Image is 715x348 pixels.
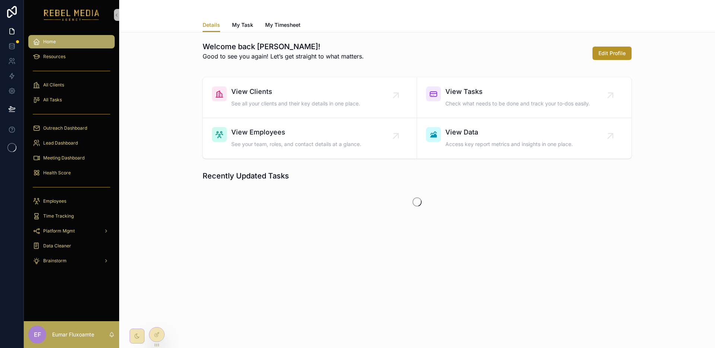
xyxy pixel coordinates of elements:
span: Access key report metrics and insights in one place. [445,140,573,148]
span: All Tasks [43,97,62,103]
a: Data Cleaner [28,239,115,253]
a: Brainstorm [28,254,115,268]
span: Home [43,39,56,45]
p: Eumar Fluxoamte [52,331,94,338]
span: See all your clients and their key details in one place. [231,100,360,107]
a: View DataAccess key report metrics and insights in one place. [417,118,631,158]
a: My Task [232,18,253,33]
a: Platform Mgmt [28,224,115,238]
span: Data Cleaner [43,243,71,249]
span: Meeting Dashboard [43,155,85,161]
a: Details [203,18,220,32]
span: View Tasks [445,86,590,97]
span: View Employees [231,127,361,137]
span: EF [34,330,41,339]
a: Outreach Dashboard [28,121,115,135]
span: View Clients [231,86,360,97]
span: My Timesheet [265,21,301,29]
a: My Timesheet [265,18,301,33]
span: Health Score [43,170,71,176]
a: Employees [28,194,115,208]
a: Resources [28,50,115,63]
h1: Recently Updated Tasks [203,171,289,181]
a: Time Tracking [28,209,115,223]
a: Lead Dashboard [28,136,115,150]
img: App logo [44,9,99,21]
p: Good to see you again! Let’s get straight to what matters. [203,52,364,61]
span: Time Tracking [43,213,74,219]
span: All Clients [43,82,64,88]
span: Lead Dashboard [43,140,78,146]
span: Brainstorm [43,258,67,264]
h1: Welcome back [PERSON_NAME]! [203,41,364,52]
span: Employees [43,198,66,204]
span: Resources [43,54,66,60]
span: Details [203,21,220,29]
span: Platform Mgmt [43,228,75,234]
a: Health Score [28,166,115,180]
span: Check what needs to be done and track your to-dos easily. [445,100,590,107]
span: View Data [445,127,573,137]
button: Edit Profile [592,47,632,60]
a: Home [28,35,115,48]
a: All Clients [28,78,115,92]
div: scrollable content [24,30,119,277]
a: View EmployeesSee your team, roles, and contact details at a glance. [203,118,417,158]
a: All Tasks [28,93,115,107]
a: View ClientsSee all your clients and their key details in one place. [203,77,417,118]
a: Meeting Dashboard [28,151,115,165]
a: View TasksCheck what needs to be done and track your to-dos easily. [417,77,631,118]
span: Outreach Dashboard [43,125,87,131]
span: See your team, roles, and contact details at a glance. [231,140,361,148]
span: My Task [232,21,253,29]
span: Edit Profile [598,50,626,57]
